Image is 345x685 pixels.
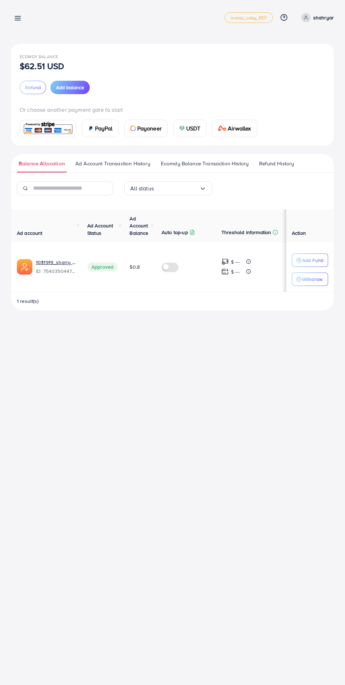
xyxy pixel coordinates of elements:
[36,259,76,275] div: <span class='underline'>1031919_sharry mughal_1755624852344</span></br>7540350447681863698
[20,62,64,70] p: $62.51 USD
[36,268,76,275] span: ID: 7540350447681863698
[17,230,43,237] span: Ad account
[212,120,257,137] a: cardAirwallex
[221,228,271,237] p: Threshold information
[17,259,32,275] img: ic-ads-acc.e4c84228.svg
[19,160,65,167] span: Balance Allocation
[130,183,154,194] span: All status
[17,298,39,305] span: 1 result(s)
[221,268,229,275] img: top-up amount
[218,126,226,131] img: card
[179,126,185,131] img: card
[130,215,148,237] span: Ad Account Balance
[130,263,140,270] span: $0.8
[228,124,251,133] span: Airwallex
[20,120,76,137] a: card
[231,268,240,276] p: $ ---
[302,256,324,264] p: Add Fund
[124,181,212,195] div: Search for option
[225,12,272,23] a: metap_oday_REF
[186,124,201,133] span: USDT
[221,258,229,265] img: top-up amount
[259,160,294,167] span: Refund History
[154,183,199,194] input: Search for option
[22,121,74,136] img: card
[162,228,188,237] p: Auto top-up
[36,259,76,266] a: 1031919_sharry mughal_1755624852344
[87,262,118,271] span: Approved
[124,120,168,137] a: cardPayoneer
[95,124,113,133] span: PayPal
[130,126,136,131] img: card
[292,253,328,267] button: Add Fund
[25,84,41,91] span: Refund
[299,13,334,22] a: shahryar
[302,275,322,283] p: Withdraw
[82,120,119,137] a: cardPayPal
[88,126,94,131] img: card
[56,84,84,91] span: Add balance
[292,230,306,237] span: Action
[292,273,328,286] button: Withdraw
[231,16,266,20] span: metap_oday_REF
[20,54,58,60] span: Ecomdy Balance
[173,120,207,137] a: cardUSDT
[20,105,325,114] p: Or choose another payment gate to start
[313,13,334,22] p: shahryar
[231,258,240,266] p: $ ---
[50,81,90,94] button: Add balance
[75,160,150,167] span: Ad Account Transaction History
[137,124,162,133] span: Payoneer
[20,81,46,94] button: Refund
[161,160,249,167] span: Ecomdy Balance Transaction History
[87,222,113,236] span: Ad Account Status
